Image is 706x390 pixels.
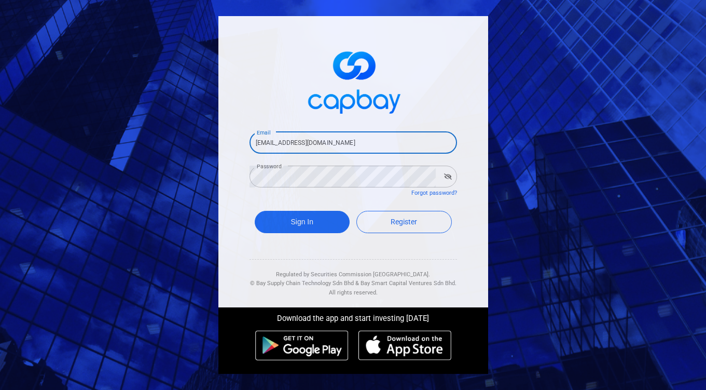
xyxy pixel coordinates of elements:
[211,307,496,325] div: Download the app and start investing [DATE]
[255,330,349,360] img: android
[358,330,451,360] img: ios
[257,163,282,170] label: Password
[411,190,457,196] a: Forgot password?
[356,211,452,233] a: Register
[250,280,354,287] span: © Bay Supply Chain Technology Sdn Bhd
[250,260,457,298] div: Regulated by Securities Commission [GEOGRAPHIC_DATA]. & All rights reserved.
[257,129,270,137] label: Email
[255,211,350,233] button: Sign In
[301,42,405,119] img: logo
[361,280,456,287] span: Bay Smart Capital Ventures Sdn Bhd.
[391,218,417,226] span: Register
